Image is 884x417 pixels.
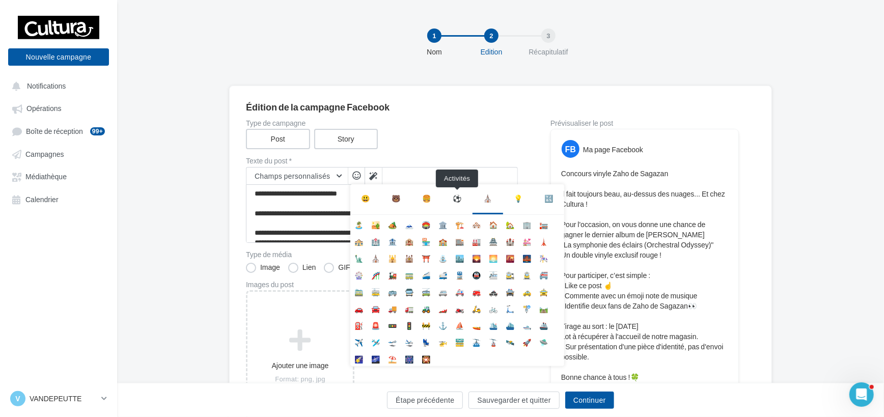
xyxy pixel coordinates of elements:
button: Champs personnalisés [246,168,348,185]
label: Type de média [246,251,518,258]
li: 🛰️ [502,332,518,349]
li: 🏎️ [434,299,451,316]
li: 🏦 [384,232,401,248]
span: Opérations [26,104,61,113]
li: 🚖 [535,282,552,299]
li: 🚐 [434,282,451,299]
a: Opérations [6,99,111,117]
li: 💺 [418,332,434,349]
li: 🛵 [468,299,485,316]
li: 🛩️ [367,332,384,349]
li: 🚎 [418,282,434,299]
div: 🍔 [423,192,431,205]
label: GIF [324,263,350,273]
button: Nouvelle campagne [8,48,109,66]
li: 🚄 [418,265,434,282]
div: FB [562,140,579,158]
label: Post [246,129,310,149]
li: 🚛 [401,299,418,316]
li: 🚂 [384,265,401,282]
li: 🏪 [418,232,434,248]
li: 🛤️ [535,299,552,316]
li: 🏝️ [350,215,367,232]
span: Calendrier [25,195,59,204]
div: 💡 [514,192,523,205]
div: 2 [484,29,499,43]
li: 🕍 [401,248,418,265]
button: Notifications [6,76,107,95]
li: 🚦 [401,316,418,332]
li: 🚒 [468,282,485,299]
div: Nom [402,47,467,57]
li: 🏭 [468,232,485,248]
li: 🚆 [451,265,468,282]
li: 🏬 [451,232,468,248]
li: 🛳️ [485,316,502,332]
div: 🔣 [545,192,554,205]
p: Concours vinyle Zaho de Sagazan Il fait toujours beau, au-dessus des nuages... Et chez Cultura ! ... [561,169,728,382]
a: Boîte de réception99+ [6,122,111,141]
li: 🏗️ [451,215,468,232]
a: Médiathèque [6,167,111,185]
li: 🚊 [518,265,535,282]
div: 1 [427,29,441,43]
li: 🌇 [502,248,518,265]
li: ⚓ [434,316,451,332]
li: 🏙️ [451,248,468,265]
p: VANDEPEUTTE [30,394,97,404]
label: Lien [288,263,316,273]
div: Images du post [246,281,518,288]
li: 🚥 [384,316,401,332]
li: ⛩️ [418,248,434,265]
li: 🏨 [401,232,418,248]
div: Prévisualiser le post [550,120,739,127]
iframe: Intercom live chat [849,382,874,407]
div: Edition [459,47,524,57]
li: 🚋 [367,282,384,299]
li: 🚔 [502,282,518,299]
li: 🎢 [367,265,384,282]
li: 🚤 [468,316,485,332]
span: Médiathèque [25,173,67,181]
li: 🏘️ [468,215,485,232]
li: 🏣 [535,215,552,232]
li: 💒 [518,232,535,248]
li: 🚜 [418,299,434,316]
li: 🚡 [485,332,502,349]
li: 🚀 [518,332,535,349]
li: 🏜️ [367,215,384,232]
li: 🛬 [401,332,418,349]
li: ✈️ [350,332,367,349]
li: 🌉 [518,248,535,265]
li: 🚨 [367,316,384,332]
label: Texte du post * [246,157,518,164]
div: 🐻 [392,192,401,205]
div: Édition de la campagne Facebook [246,102,755,112]
a: V VANDEPEUTTE [8,389,109,408]
li: 🚈 [485,265,502,282]
li: 🚉 [502,265,518,282]
div: ⛪ [484,192,492,205]
label: Image [246,263,280,273]
li: 🏡 [502,215,518,232]
li: ⛴️ [502,316,518,332]
li: 🎠 [535,248,552,265]
div: Ma page Facebook [583,145,643,155]
span: Campagnes [25,150,64,158]
li: 🗼 [535,232,552,248]
li: ⛲ [434,248,451,265]
li: 🕌 [384,248,401,265]
li: 🚁 [434,332,451,349]
li: 🏢 [518,215,535,232]
li: 🛫 [384,332,401,349]
li: 🛴 [502,299,518,316]
li: 🚅 [434,265,451,282]
li: 🏯 [485,232,502,248]
li: 🚠 [468,332,485,349]
div: ⚽ [453,192,462,205]
li: 🚑 [451,282,468,299]
li: 🌠 [350,349,367,366]
li: 🏕️ [384,215,401,232]
a: Calendrier [6,190,111,208]
span: V [15,394,20,404]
